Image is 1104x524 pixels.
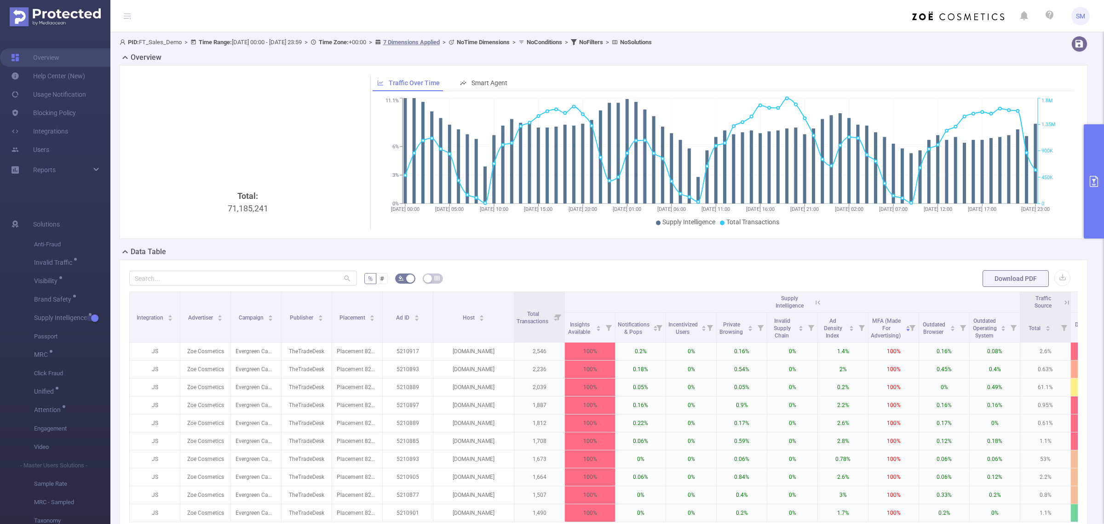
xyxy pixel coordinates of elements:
p: 0.54% [717,361,767,378]
p: 100% [565,414,615,432]
div: Sort [747,324,753,330]
b: No Filters [579,39,603,46]
i: icon: caret-up [849,324,854,327]
p: 1.4% [818,343,868,360]
span: Supply Intelligence [662,218,715,226]
p: 0.59% [717,432,767,450]
p: 0% [919,378,969,396]
p: 0.06% [717,450,767,468]
p: 100% [565,396,615,414]
p: 0% [970,414,1020,432]
p: 0.18% [970,432,1020,450]
p: TheTradeDesk [282,343,332,360]
span: > [366,39,375,46]
tspan: [DATE] 05:00 [435,206,464,212]
p: Evergreen Campaign [231,361,281,378]
p: 100% [565,343,615,360]
i: icon: caret-down [318,317,323,320]
p: 0.9% [717,396,767,414]
i: icon: caret-up [318,314,323,316]
span: Notifications & Pops [618,321,650,335]
span: Invalid Supply Chain [774,318,791,339]
span: MRC [34,351,51,358]
p: [DOMAIN_NAME] [433,343,514,360]
p: 0% [666,396,716,414]
span: > [562,39,571,46]
h2: Data Table [131,246,166,257]
p: TheTradeDesk [282,414,332,432]
p: 0.78% [818,450,868,468]
p: JS [130,396,180,414]
tspan: [DATE] 17:00 [968,206,996,212]
b: No Solutions [620,39,652,46]
a: Help Center (New) [11,67,85,85]
i: icon: caret-down [268,317,273,320]
div: Sort [950,324,955,330]
b: No Time Dimensions [457,39,510,46]
a: Reports [33,161,56,179]
b: Total: [237,191,258,201]
span: Campaign [239,314,265,321]
p: 0% [666,343,716,360]
span: Reports [33,166,56,174]
p: TheTradeDesk [282,468,332,486]
p: Placement 8290435 [332,450,382,468]
tspan: [DATE] 16:00 [746,206,774,212]
span: Smart Agent [471,79,507,87]
p: 5210889 [383,414,433,432]
i: icon: caret-up [370,314,375,316]
tspan: [DATE] 07:00 [879,206,908,212]
p: Placement 8290435 [332,396,382,414]
tspan: [DATE] 15:00 [524,206,552,212]
span: Total Transactions [726,218,779,226]
span: Brand Safety [34,296,75,303]
tspan: 1.35M [1041,122,1056,128]
p: [DOMAIN_NAME] [433,414,514,432]
p: 100% [565,378,615,396]
p: 100% [868,361,919,378]
i: icon: caret-up [596,324,601,327]
span: Private Browsing [719,321,744,335]
span: MFA (Made For Advertising) [871,318,902,339]
div: Sort [414,314,420,319]
u: 7 Dimensions Applied [383,39,440,46]
div: Sort [849,324,854,330]
span: Attention [34,407,64,413]
p: 0.16% [919,343,969,360]
p: 0.06% [970,450,1020,468]
div: Sort [369,314,375,319]
span: > [302,39,310,46]
tspan: 3% [392,172,399,178]
a: Overview [11,48,59,67]
i: Filter menu [1058,313,1070,342]
p: 2,236 [514,361,564,378]
span: Anti-Fraud [34,235,110,254]
p: [DOMAIN_NAME] [433,432,514,450]
p: 0.06% [615,432,666,450]
p: 0.4% [970,361,1020,378]
p: 0% [666,414,716,432]
h2: Overview [131,52,161,63]
i: Filter menu [805,313,817,342]
p: Zoe Cosmetics [180,468,230,486]
p: 100% [868,378,919,396]
a: Users [11,140,49,159]
p: 0% [767,432,817,450]
p: 0% [767,396,817,414]
i: icon: caret-up [218,314,223,316]
p: 0.16% [970,396,1020,414]
p: 0.18% [615,361,666,378]
p: 0% [767,450,817,468]
i: icon: caret-down [950,327,955,330]
p: 0.06% [919,450,969,468]
tspan: [DATE] 11:00 [701,206,730,212]
div: Sort [1000,324,1006,330]
p: 0.05% [717,378,767,396]
p: 0.2% [615,343,666,360]
span: > [440,39,448,46]
p: 0.49% [970,378,1020,396]
span: Placement [339,314,367,321]
i: icon: caret-up [414,314,419,316]
tspan: 1.8M [1041,98,1053,104]
button: Download PDF [983,270,1049,287]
